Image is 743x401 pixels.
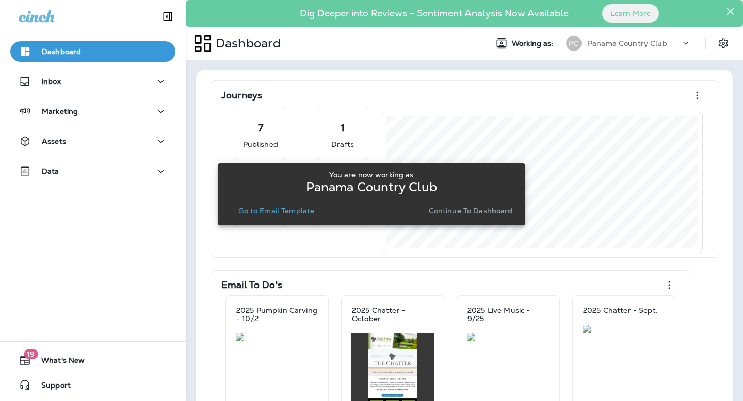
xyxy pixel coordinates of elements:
[31,381,71,393] span: Support
[42,107,78,115] p: Marketing
[306,183,438,191] p: Panama Country Club
[329,171,413,179] p: You are now working as
[10,350,175,371] button: 19What's New
[153,6,182,27] button: Collapse Sidebar
[10,101,175,122] button: Marketing
[10,161,175,181] button: Data
[512,39,556,48] span: Working as:
[10,375,175,395] button: Support
[725,3,735,20] button: Close
[714,34,733,53] button: Settings
[212,36,281,51] p: Dashboard
[588,39,667,47] p: Panama Country Club
[41,77,61,86] p: Inbox
[10,131,175,152] button: Assets
[10,71,175,92] button: Inbox
[583,306,658,314] p: 2025 Chatter - Sept.
[425,204,517,218] button: Continue to Dashboard
[24,349,38,359] span: 19
[42,47,81,56] p: Dashboard
[42,137,66,145] p: Assets
[583,325,665,333] img: 2a2ea4d4-06eb-4950-afd0-2f1a4ad2d33c.jpg
[234,204,318,218] button: Go to Email Template
[566,36,582,51] div: PC
[31,356,85,369] span: What's New
[42,167,59,175] p: Data
[238,207,314,215] p: Go to Email Template
[602,4,659,23] button: Learn More
[429,207,513,215] p: Continue to Dashboard
[10,41,175,62] button: Dashboard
